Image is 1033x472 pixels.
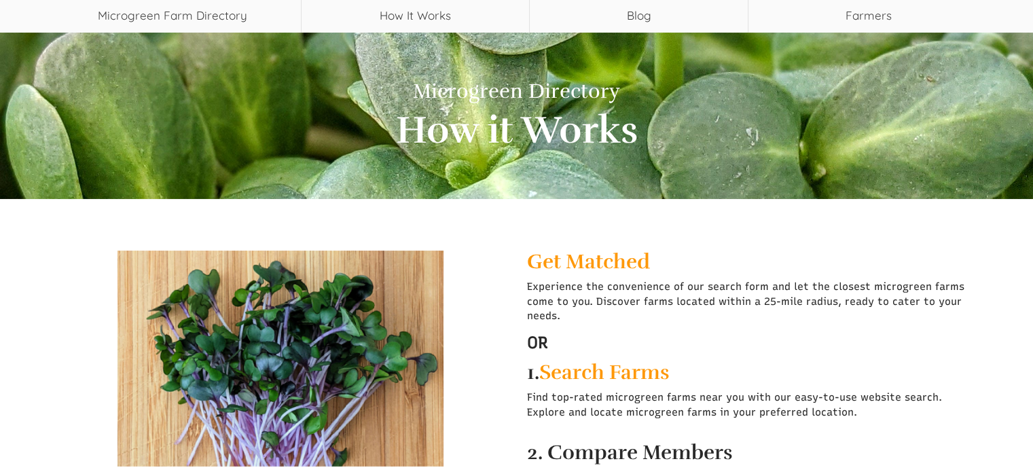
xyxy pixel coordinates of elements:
strong: 1. [527,360,539,385]
p: Find top-rated microgreen farms near you with our easy-to-use website search. Explore and locate ... [527,391,979,420]
h2: How it Works [55,109,979,151]
a: Get Matched [527,249,650,274]
img: db5fd87d105f0e1ae5d00f7173c24f0fd82c2260.jpg [117,251,443,467]
strong: OR [527,332,548,352]
a: Search Farms [539,360,670,385]
p: Experience the convenience of our search form and let the closest microgreen farms come to you. D... [527,280,979,323]
h1: Microgreen Directory [55,80,979,103]
strong: 2. Compare Members [527,440,733,465]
